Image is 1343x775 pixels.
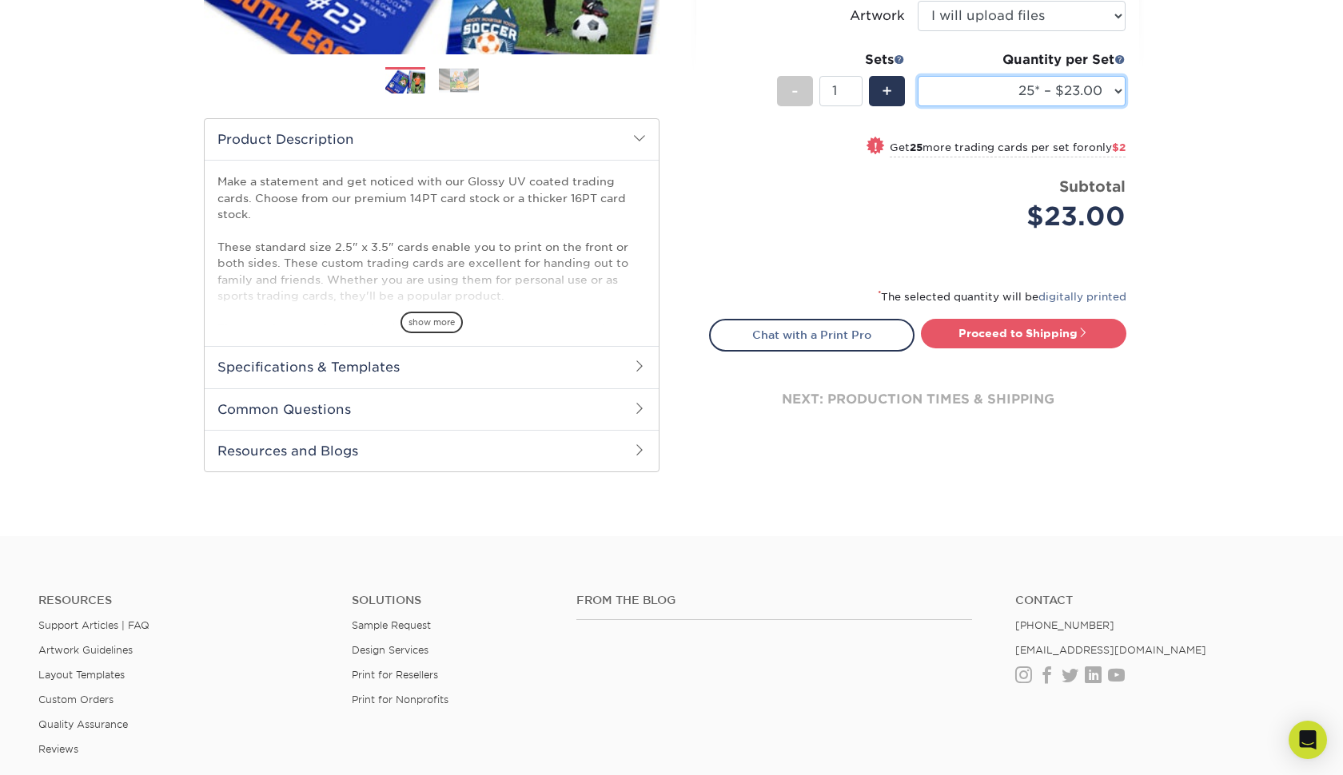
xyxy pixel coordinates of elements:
a: Print for Nonprofits [352,694,448,705]
div: Artwork [850,6,905,26]
strong: Subtotal [1059,177,1126,195]
a: Design Services [352,644,428,656]
iframe: Google Customer Reviews [4,726,136,769]
span: $2 [1112,141,1126,153]
small: The selected quantity will be [878,291,1126,303]
strong: 25 [910,141,923,153]
a: Support Articles | FAQ [38,619,149,631]
a: [PHONE_NUMBER] [1015,619,1114,631]
a: Custom Orders [38,694,114,705]
div: Quantity per Set [918,50,1126,70]
h4: Resources [38,594,328,607]
h2: Specifications & Templates [205,346,659,387]
span: only [1089,141,1126,153]
a: Artwork Guidelines [38,644,133,656]
span: show more [401,312,463,333]
h2: Resources and Blogs [205,430,659,471]
a: Print for Resellers [352,669,438,681]
a: Chat with a Print Pro [709,319,915,351]
h4: From the Blog [576,594,972,607]
div: Sets [777,50,905,70]
a: Quality Assurance [38,718,128,730]
img: Trading Cards 02 [439,68,479,93]
a: [EMAIL_ADDRESS][DOMAIN_NAME] [1015,644,1206,656]
p: Make a statement and get noticed with our Glossy UV coated trading cards. Choose from our premium... [217,173,646,369]
small: Get more trading cards per set for [890,141,1126,157]
h4: Solutions [352,594,552,607]
span: + [882,79,892,103]
div: Open Intercom Messenger [1289,721,1327,759]
a: digitally printed [1038,291,1126,303]
span: ! [874,138,878,155]
a: Proceed to Shipping [921,319,1126,348]
a: Contact [1015,594,1305,607]
h2: Common Questions [205,388,659,430]
div: next: production times & shipping [709,352,1126,447]
div: $23.00 [930,197,1126,236]
a: Layout Templates [38,669,125,681]
span: - [791,79,799,103]
a: Sample Request [352,619,431,631]
img: Trading Cards 01 [385,68,425,96]
h2: Product Description [205,119,659,160]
